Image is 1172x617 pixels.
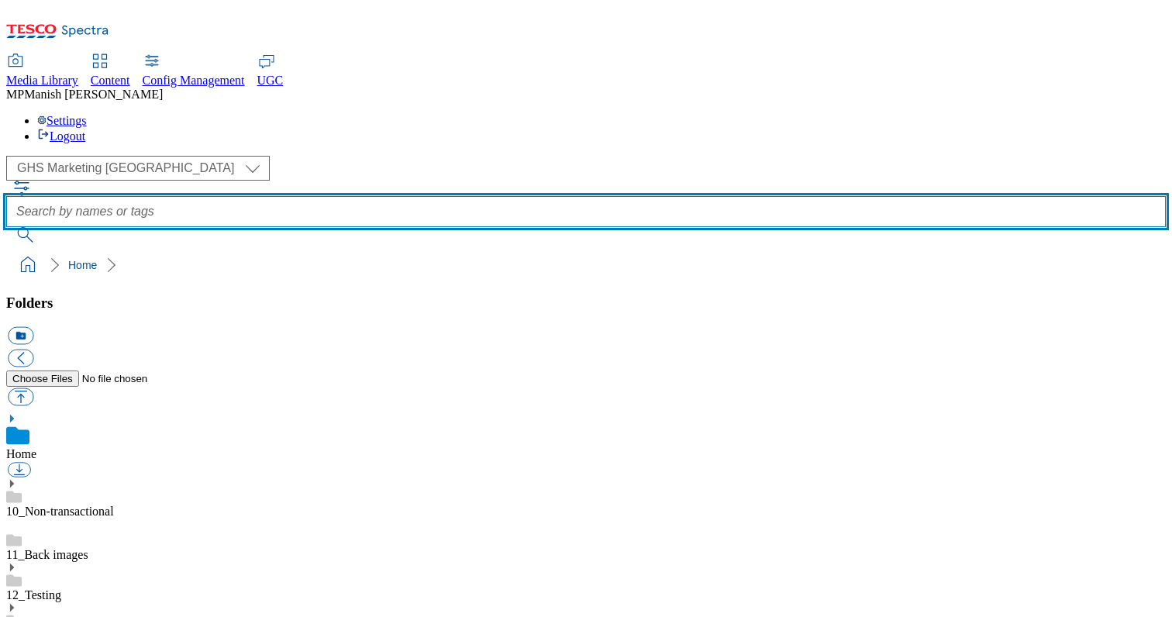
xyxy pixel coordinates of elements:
[6,196,1166,227] input: Search by names or tags
[143,74,245,87] span: Config Management
[6,548,88,561] a: 11_Back images
[257,55,284,88] a: UGC
[257,74,284,87] span: UGC
[24,88,163,101] span: Manish [PERSON_NAME]
[6,74,78,87] span: Media Library
[37,129,85,143] a: Logout
[6,295,1166,312] h3: Folders
[91,74,130,87] span: Content
[16,253,40,277] a: home
[6,250,1166,280] nav: breadcrumb
[143,55,245,88] a: Config Management
[91,55,130,88] a: Content
[68,259,97,271] a: Home
[6,505,114,518] a: 10_Non-transactional
[6,55,78,88] a: Media Library
[6,88,24,101] span: MP
[6,588,61,601] a: 12_Testing
[37,114,87,127] a: Settings
[6,447,36,460] a: Home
